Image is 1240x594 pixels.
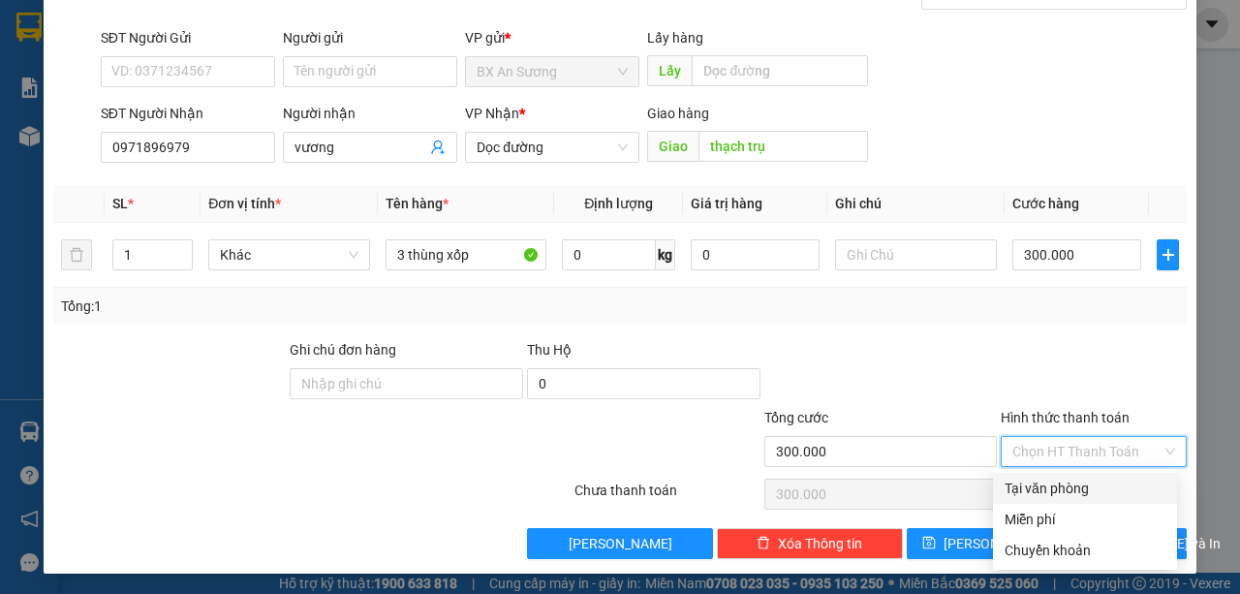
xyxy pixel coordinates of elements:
[692,55,867,86] input: Dọc đường
[101,103,275,124] div: SĐT Người Nhận
[1157,239,1179,270] button: plus
[827,185,1005,223] th: Ghi chú
[1005,478,1165,499] div: Tại văn phòng
[61,296,480,317] div: Tổng: 1
[1012,196,1079,211] span: Cước hàng
[208,196,281,211] span: Đơn vị tính
[283,103,457,124] div: Người nhận
[477,57,628,86] span: BX An Sương
[1005,509,1165,530] div: Miễn phí
[220,240,358,269] span: Khác
[698,131,867,162] input: Dọc đường
[764,410,828,425] span: Tổng cước
[386,239,547,270] input: VD: Bàn, Ghế
[290,368,523,399] input: Ghi chú đơn hàng
[290,342,396,358] label: Ghi chú đơn hàng
[527,342,572,358] span: Thu Hộ
[691,196,762,211] span: Giá trị hàng
[1001,410,1130,425] label: Hình thức thanh toán
[647,106,709,121] span: Giao hàng
[1048,528,1187,559] button: printer[PERSON_NAME] và In
[61,239,92,270] button: delete
[647,55,692,86] span: Lấy
[717,528,903,559] button: deleteXóa Thông tin
[944,533,1047,554] span: [PERSON_NAME]
[691,239,820,270] input: 0
[386,196,449,211] span: Tên hàng
[647,131,698,162] span: Giao
[778,533,862,554] span: Xóa Thông tin
[1158,247,1178,263] span: plus
[477,133,628,162] span: Dọc đường
[656,239,675,270] span: kg
[465,106,519,121] span: VP Nhận
[573,480,762,514] div: Chưa thanh toán
[101,27,275,48] div: SĐT Người Gửi
[835,239,997,270] input: Ghi Chú
[922,536,936,551] span: save
[430,140,446,155] span: user-add
[1005,540,1165,561] div: Chuyển khoản
[283,27,457,48] div: Người gửi
[907,528,1045,559] button: save[PERSON_NAME]
[569,533,672,554] span: [PERSON_NAME]
[112,196,128,211] span: SL
[757,536,770,551] span: delete
[465,27,639,48] div: VP gửi
[584,196,653,211] span: Định lượng
[527,528,713,559] button: [PERSON_NAME]
[647,30,703,46] span: Lấy hàng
